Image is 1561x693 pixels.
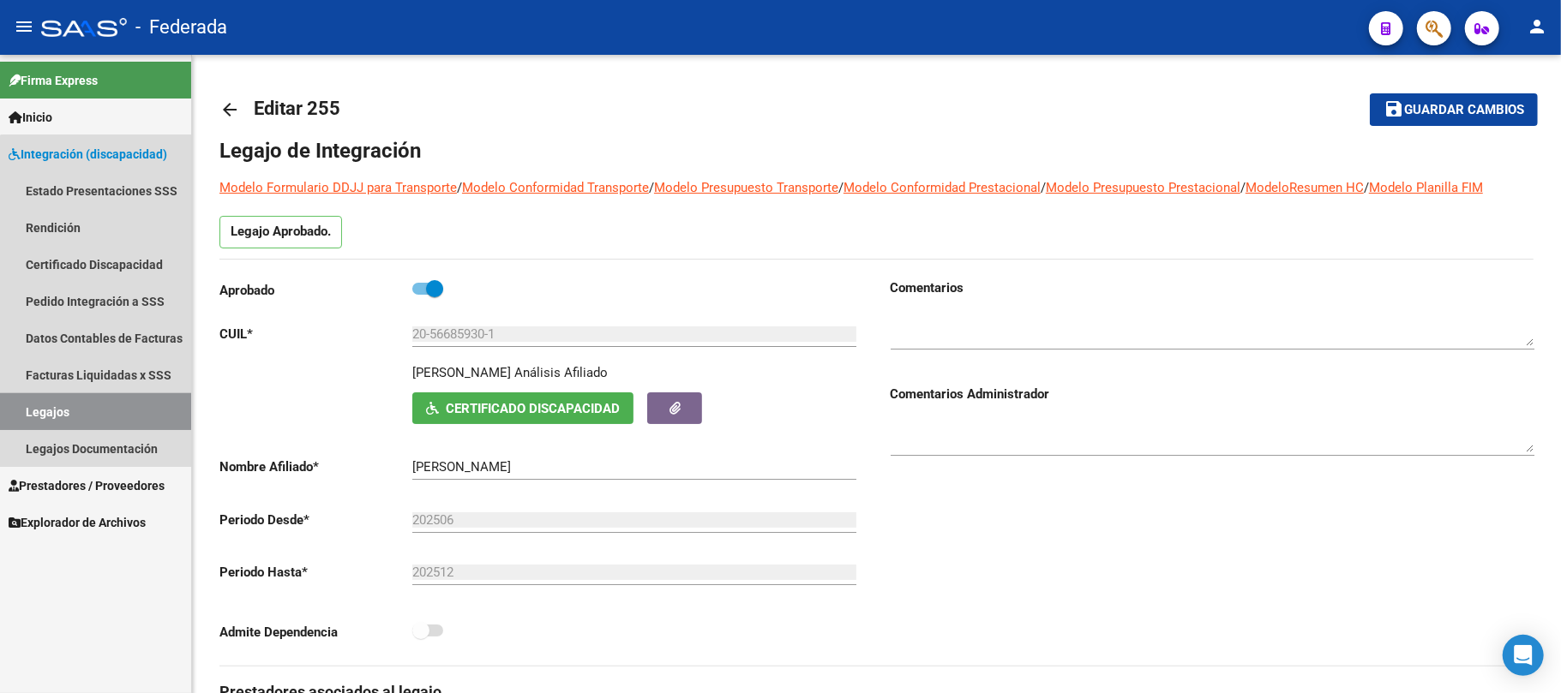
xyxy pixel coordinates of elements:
[219,99,240,120] mat-icon: arrow_back
[219,216,342,248] p: Legajo Aprobado.
[9,145,167,164] span: Integración (discapacidad)
[1404,103,1524,118] span: Guardar cambios
[219,563,412,582] p: Periodo Hasta
[219,511,412,529] p: Periodo Desde
[891,278,1534,297] h3: Comentarios
[1384,99,1404,119] mat-icon: save
[219,281,412,300] p: Aprobado
[135,9,227,46] span: - Federada
[1046,180,1240,195] a: Modelo Presupuesto Prestacional
[1503,635,1544,676] div: Open Intercom Messenger
[462,180,649,195] a: Modelo Conformidad Transporte
[412,363,511,382] p: [PERSON_NAME]
[1527,16,1547,37] mat-icon: person
[219,457,412,476] p: Nombre Afiliado
[514,363,608,382] div: Análisis Afiliado
[219,180,457,195] a: Modelo Formulario DDJJ para Transporte
[1246,180,1364,195] a: ModeloResumen HC
[219,137,1534,164] h1: Legajo de Integración
[446,401,620,416] span: Certificado Discapacidad
[254,98,340,119] span: Editar 255
[219,325,412,344] p: CUIL
[412,392,633,424] button: Certificado Discapacidad
[891,385,1534,403] h3: Comentarios Administrador
[9,476,165,495] span: Prestadores / Proveedores
[9,71,98,90] span: Firma Express
[9,513,146,532] span: Explorador de Archivos
[219,623,412,642] p: Admite Dependencia
[1369,180,1483,195] a: Modelo Planilla FIM
[1370,93,1538,125] button: Guardar cambios
[9,108,52,127] span: Inicio
[844,180,1041,195] a: Modelo Conformidad Prestacional
[14,16,34,37] mat-icon: menu
[654,180,838,195] a: Modelo Presupuesto Transporte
